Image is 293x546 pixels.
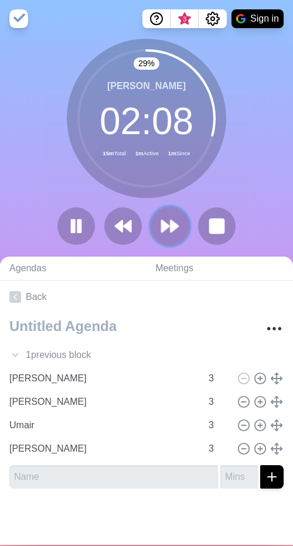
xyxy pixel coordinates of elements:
[142,9,171,28] button: Help
[204,414,232,437] input: Mins
[204,437,232,460] input: Mins
[5,414,202,437] input: Name
[5,437,202,460] input: Name
[220,465,258,489] input: Mins
[263,317,286,340] button: More
[204,367,232,390] input: Mins
[9,9,28,28] img: timeblocks logo
[5,367,202,390] input: Name
[5,390,202,414] input: Name
[9,465,218,489] input: Name
[199,9,227,28] button: Settings
[231,9,284,28] button: Sign in
[146,257,293,281] a: Meetings
[171,9,199,28] button: What’s new
[236,14,246,23] img: google logo
[180,15,189,24] span: 3
[204,390,232,414] input: Mins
